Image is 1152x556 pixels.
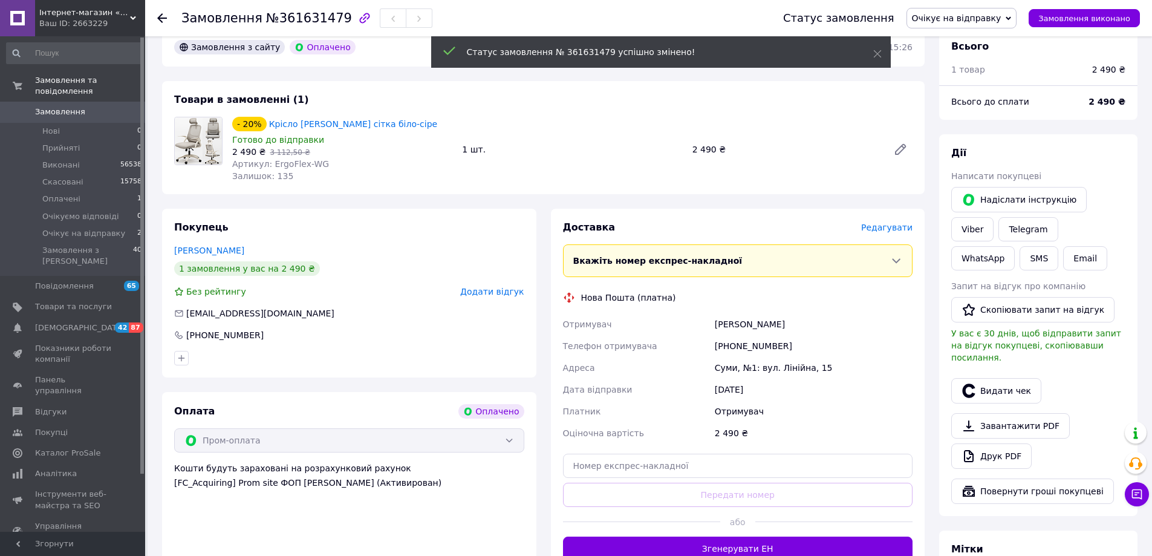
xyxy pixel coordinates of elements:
[232,147,265,157] span: 2 490 ₴
[720,516,755,528] span: або
[951,297,1115,322] button: Скопіювати запит на відгук
[174,462,524,489] div: Кошти будуть зараховані на розрахунковий рахунок
[175,117,222,165] img: Крісло Diego ErgoFlex сітка біло-сіре
[563,319,612,329] span: Отримувач
[951,41,989,52] span: Всього
[951,217,994,241] a: Viber
[563,221,616,233] span: Доставка
[174,221,229,233] span: Покупець
[185,329,265,341] div: [PHONE_NUMBER]
[186,309,334,318] span: [EMAIL_ADDRESS][DOMAIN_NAME]
[270,148,310,157] span: 3 112,50 ₴
[35,407,67,417] span: Відгуки
[6,42,143,64] input: Пошук
[951,281,1085,291] span: Запит на відгук про компанію
[712,335,915,357] div: [PHONE_NUMBER]
[712,357,915,379] div: Суми, №1: вул. Лінійна, 15
[35,75,145,97] span: Замовлення та повідомлення
[35,301,112,312] span: Товари та послуги
[712,401,915,422] div: Отримувач
[35,106,85,117] span: Замовлення
[35,281,94,292] span: Повідомлення
[157,12,167,24] div: Повернутися назад
[124,281,139,291] span: 65
[951,329,1121,362] span: У вас є 30 днів, щоб відправити запит на відгук покупцеві, скопіювавши посилання.
[951,543,983,555] span: Мітки
[563,407,601,416] span: Платник
[35,489,112,511] span: Інструменти веб-майстра та SEO
[129,322,143,333] span: 87
[174,405,215,417] span: Оплата
[712,313,915,335] div: [PERSON_NAME]
[137,126,142,137] span: 0
[174,261,320,276] div: 1 замовлення у вас на 2 490 ₴
[888,137,913,162] a: Редагувати
[998,217,1058,241] a: Telegram
[688,141,884,158] div: 2 490 ₴
[42,177,83,188] span: Скасовані
[1089,97,1125,106] b: 2 490 ₴
[563,385,633,394] span: Дата відправки
[912,13,1001,23] span: Очікує на відправку
[174,94,309,105] span: Товари в замовленні (1)
[563,363,595,373] span: Адреса
[120,160,142,171] span: 56538
[951,97,1029,106] span: Всього до сплати
[1092,64,1125,76] div: 2 490 ₴
[35,427,68,438] span: Покупці
[1029,9,1140,27] button: Замовлення виконано
[1125,482,1149,506] button: Чат з покупцем
[563,454,913,478] input: Номер експрес-накладної
[137,194,142,204] span: 1
[42,143,80,154] span: Прийняті
[35,468,77,479] span: Аналітика
[951,65,985,74] span: 1 товар
[266,11,352,25] span: №361631479
[460,287,524,296] span: Додати відгук
[232,171,293,181] span: Залишок: 135
[1038,14,1130,23] span: Замовлення виконано
[458,404,524,419] div: Оплачено
[951,187,1087,212] button: Надіслати інструкцію
[137,228,142,239] span: 2
[712,379,915,401] div: [DATE]
[186,287,246,296] span: Без рейтингу
[42,245,133,267] span: Замовлення з [PERSON_NAME]
[35,374,112,396] span: Панель управління
[137,143,142,154] span: 0
[42,228,125,239] span: Очікує на відправку
[467,46,843,58] div: Статус замовлення № 361631479 успішно змінено!
[174,246,244,255] a: [PERSON_NAME]
[290,40,355,54] div: Оплачено
[35,448,100,459] span: Каталог ProSale
[42,211,119,222] span: Очікуємо відповіді
[120,177,142,188] span: 15758
[861,223,913,232] span: Редагувати
[42,160,80,171] span: Виконані
[269,119,438,129] a: Крісло [PERSON_NAME] сітка біло-сіре
[783,12,894,24] div: Статус замовлення
[232,135,324,145] span: Готово до відправки
[35,521,112,543] span: Управління сайтом
[1063,246,1107,270] button: Email
[951,378,1041,404] button: Видати чек
[578,292,679,304] div: Нова Пошта (платна)
[951,147,966,159] span: Дії
[35,343,112,365] span: Показники роботи компанії
[181,11,262,25] span: Замовлення
[951,246,1015,270] a: WhatsApp
[951,171,1041,181] span: Написати покупцеві
[951,479,1114,504] button: Повернути гроші покупцеві
[951,443,1032,469] a: Друк PDF
[115,322,129,333] span: 42
[563,428,644,438] span: Оціночна вартість
[133,245,142,267] span: 40
[39,7,130,18] span: Інтернет-магазин «Копійка»
[563,341,657,351] span: Телефон отримувача
[174,477,524,489] div: [FC_Acquiring] Prom site ФОП [PERSON_NAME] (Активирован)
[951,413,1070,439] a: Завантажити PDF
[174,40,285,54] div: Замовлення з сайту
[35,322,125,333] span: [DEMOGRAPHIC_DATA]
[42,126,60,137] span: Нові
[457,141,687,158] div: 1 шт.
